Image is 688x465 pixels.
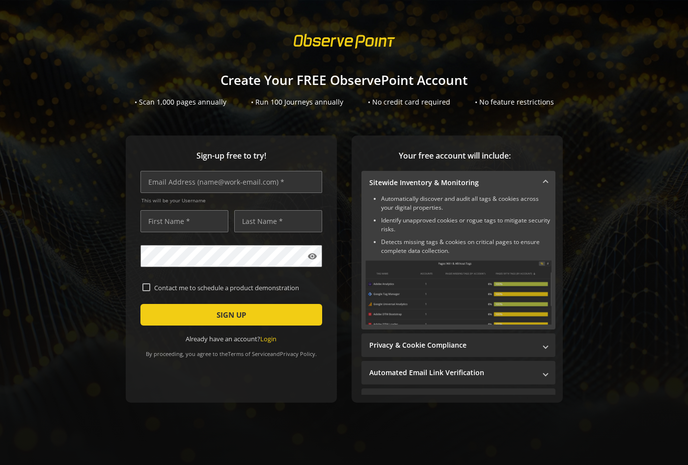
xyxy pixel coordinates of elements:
[217,306,246,324] span: SIGN UP
[140,171,322,193] input: Email Address (name@work-email.com) *
[140,344,322,357] div: By proceeding, you agree to the and .
[369,340,536,350] mat-panel-title: Privacy & Cookie Compliance
[381,238,551,255] li: Detects missing tags & cookies on critical pages to ensure complete data collection.
[365,260,551,325] img: Sitewide Inventory & Monitoring
[361,361,555,384] mat-expansion-panel-header: Automated Email Link Verification
[361,194,555,329] div: Sitewide Inventory & Monitoring
[280,350,315,357] a: Privacy Policy
[150,283,320,292] label: Contact me to schedule a product demonstration
[140,334,322,344] div: Already have an account?
[369,178,536,188] mat-panel-title: Sitewide Inventory & Monitoring
[361,150,548,162] span: Your free account will include:
[369,368,536,378] mat-panel-title: Automated Email Link Verification
[381,216,551,234] li: Identify unapproved cookies or rogue tags to mitigate security risks.
[228,350,270,357] a: Terms of Service
[135,97,226,107] div: • Scan 1,000 pages annually
[141,197,322,204] span: This will be your Username
[260,334,276,343] a: Login
[368,97,450,107] div: • No credit card required
[251,97,343,107] div: • Run 100 Journeys annually
[475,97,554,107] div: • No feature restrictions
[361,333,555,357] mat-expansion-panel-header: Privacy & Cookie Compliance
[381,194,551,212] li: Automatically discover and audit all tags & cookies across your digital properties.
[234,210,322,232] input: Last Name *
[140,304,322,326] button: SIGN UP
[140,150,322,162] span: Sign-up free to try!
[361,388,555,412] mat-expansion-panel-header: Performance Monitoring with Web Vitals
[140,210,228,232] input: First Name *
[307,251,317,261] mat-icon: visibility
[361,171,555,194] mat-expansion-panel-header: Sitewide Inventory & Monitoring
